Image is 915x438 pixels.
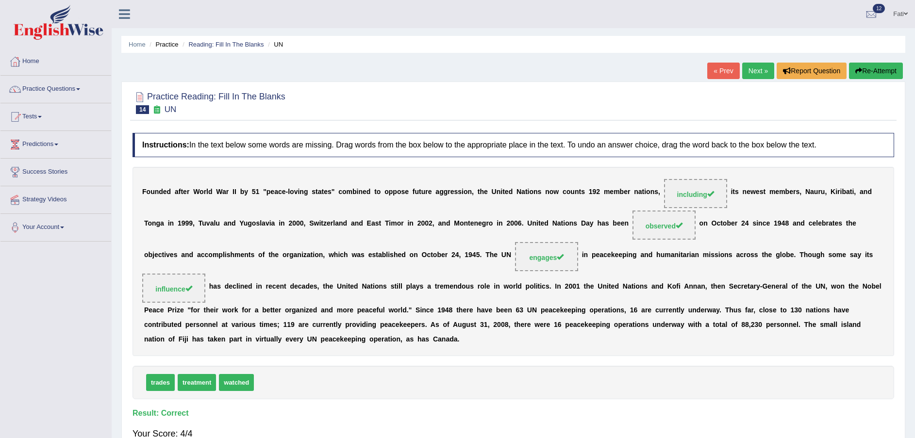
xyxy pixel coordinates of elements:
li: Practice [147,40,178,49]
b: a [521,188,525,195]
a: Next » [742,63,774,79]
b: n [703,219,708,227]
b: r [486,219,488,227]
b: , [193,219,195,227]
b: r [837,188,840,195]
b: N [805,188,810,195]
b: 0 [514,219,518,227]
b: o [549,188,554,195]
b: s [760,188,764,195]
b: u [421,188,426,195]
b: u [570,188,575,195]
b: i [497,219,499,227]
b: , [658,188,660,195]
b: e [747,188,750,195]
b: n [155,188,159,195]
b: o [148,219,152,227]
a: Practice Questions [0,76,111,100]
b: s [312,188,316,195]
b: n [339,219,343,227]
b: n [864,188,868,195]
b: t [763,188,765,195]
b: e [282,188,286,195]
b: o [489,219,493,227]
b: i [357,188,359,195]
b: n [464,219,468,227]
a: « Prev [707,63,739,79]
b: e [789,188,793,195]
b: u [814,188,818,195]
b: a [175,188,179,195]
b: a [601,219,605,227]
b: d [208,188,213,195]
b: W [193,188,200,195]
b: t [579,188,581,195]
b: i [407,219,409,227]
b: d [867,188,872,195]
b: a [271,219,275,227]
b: s [375,219,379,227]
a: Tests [0,103,111,128]
b: w [314,219,319,227]
b: c [278,188,282,195]
b: a [371,219,375,227]
b: u [216,219,220,227]
b: i [528,188,530,195]
b: 1 [589,188,593,195]
b: n [170,219,174,227]
b: o [147,188,151,195]
b: s [573,219,577,227]
b: r [401,219,403,227]
b: M [454,219,460,227]
b: l [206,188,208,195]
b: p [393,188,397,195]
b: O [712,219,717,227]
b: g [156,219,161,227]
b: i [389,219,391,227]
b: W [216,188,222,195]
b: a [438,219,442,227]
b: t [478,188,480,195]
b: , [304,219,306,227]
b: p [266,188,271,195]
b: m [347,188,352,195]
b: m [391,219,397,227]
b: v [294,188,298,195]
b: i [852,188,854,195]
b: n [575,188,579,195]
b: e [450,188,454,195]
b: a [638,188,642,195]
b: r [448,188,450,195]
b: o [460,219,464,227]
b: e [505,188,509,195]
b: o [529,188,533,195]
b: e [610,188,614,195]
b: 1 [178,219,182,227]
b: " [263,188,266,195]
span: 14 [136,105,149,114]
b: s [605,219,609,227]
b: n [650,188,655,195]
b: m [614,188,619,195]
b: m [769,188,775,195]
b: m [779,188,785,195]
b: D [581,219,586,227]
b: t [419,188,421,195]
b: a [222,188,226,195]
b: e [731,219,735,227]
b: n [499,219,503,227]
a: Success Stories [0,159,111,183]
b: 6 [518,219,522,227]
b: 0 [425,219,429,227]
small: UN [165,105,177,114]
b: s [454,188,458,195]
b: e [470,219,474,227]
b: b [352,188,357,195]
b: e [428,188,432,195]
b: . [522,219,524,227]
b: m [604,188,610,195]
b: b [842,188,846,195]
b: g [444,188,448,195]
b: d [359,219,363,227]
b: 0 [510,219,514,227]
